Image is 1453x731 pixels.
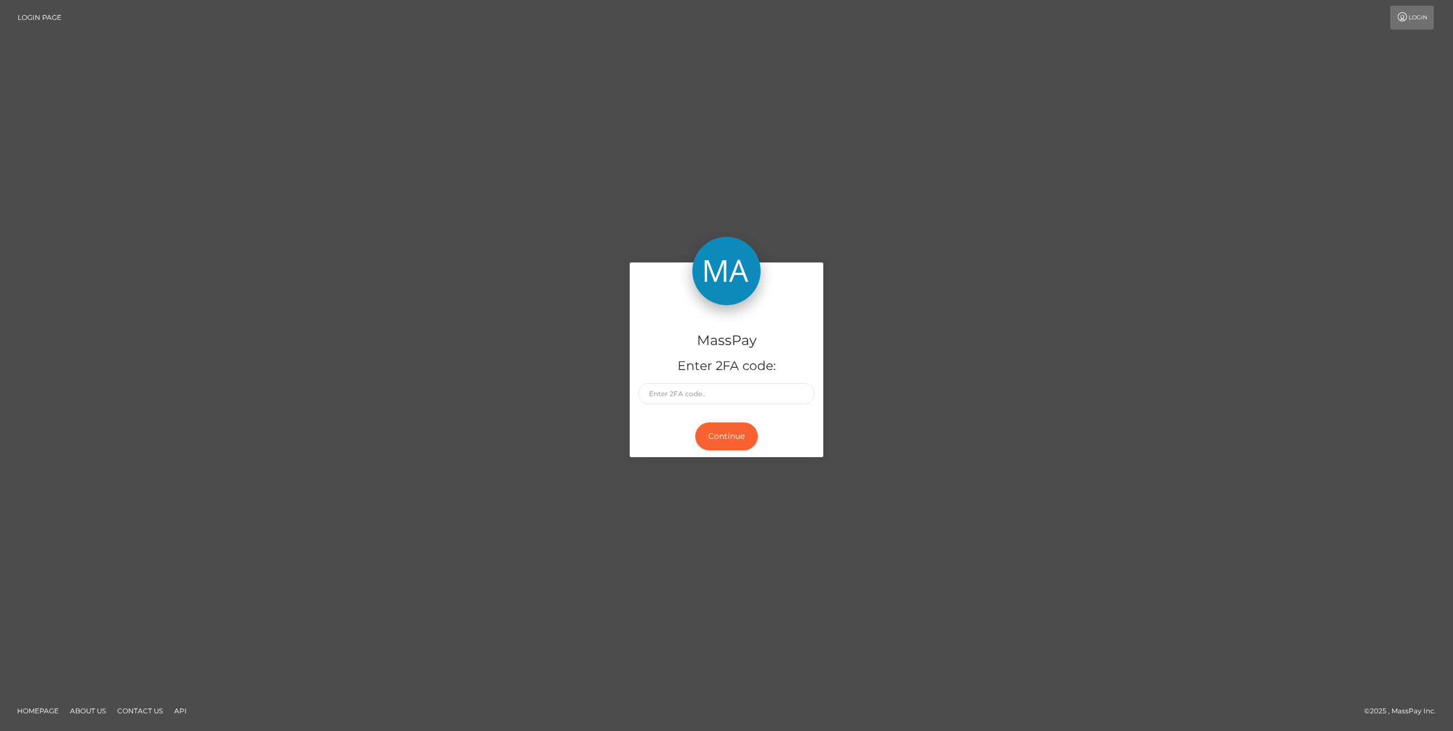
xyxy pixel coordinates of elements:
[170,702,191,720] a: API
[13,702,63,720] a: Homepage
[1364,705,1444,717] div: © 2025 , MassPay Inc.
[113,702,167,720] a: Contact Us
[695,422,758,450] button: Continue
[692,237,761,305] img: MassPay
[638,331,815,351] h4: MassPay
[638,383,815,404] input: Enter 2FA code..
[18,6,61,30] a: Login Page
[1390,6,1434,30] a: Login
[65,702,110,720] a: About Us
[638,358,815,375] h5: Enter 2FA code:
